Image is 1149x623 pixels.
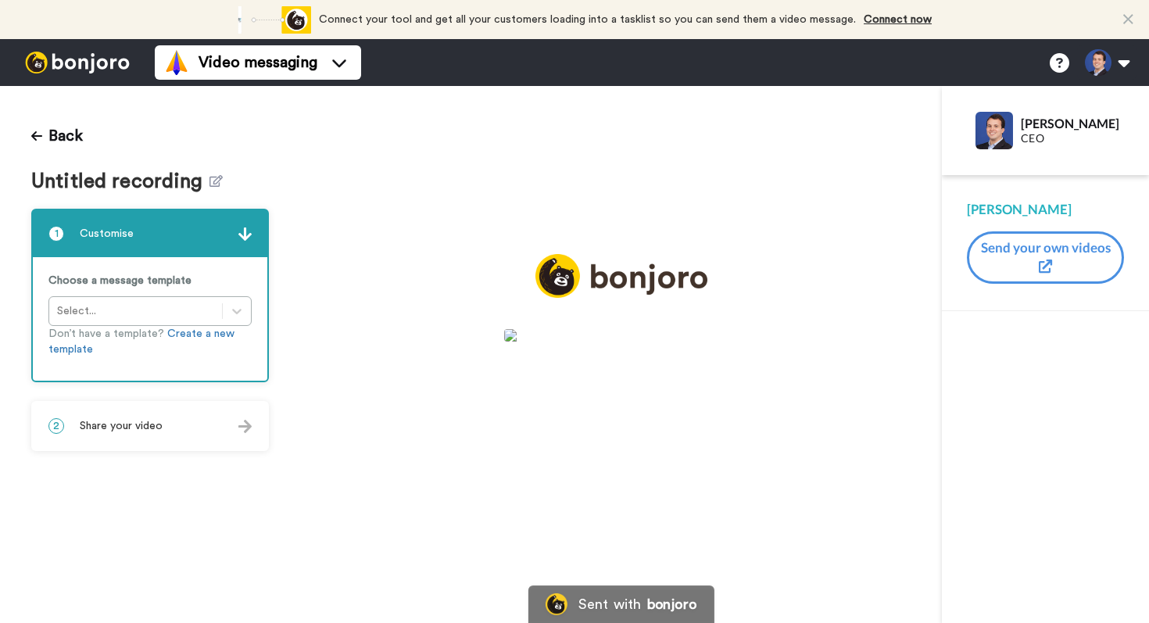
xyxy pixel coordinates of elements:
[199,52,317,73] span: Video messaging
[967,231,1124,284] button: Send your own videos
[535,254,707,299] img: logo_full.png
[19,52,136,73] img: bj-logo-header-white.svg
[238,227,252,241] img: arrow.svg
[238,420,252,433] img: arrow.svg
[164,50,189,75] img: vm-color.svg
[528,585,714,623] a: Bonjoro LogoSent withbonjoro
[48,326,252,357] p: Don’t have a template?
[48,226,64,242] span: 1
[967,200,1124,219] div: [PERSON_NAME]
[864,14,932,25] a: Connect now
[975,112,1013,149] img: Profile Image
[546,593,567,615] img: Bonjoro Logo
[1021,132,1123,145] div: CEO
[319,14,856,25] span: Connect your tool and get all your customers loading into a tasklist so you can send them a video...
[31,170,209,193] span: Untitled recording
[647,597,697,611] div: bonjoro
[48,273,252,288] p: Choose a message template
[80,418,163,434] span: Share your video
[225,6,311,34] div: animation
[504,329,739,342] img: d24d76b0-935a-4e80-8d17-c06615c4e02c.jpg
[31,117,83,155] button: Back
[578,597,641,611] div: Sent with
[80,226,134,242] span: Customise
[1021,116,1123,131] div: [PERSON_NAME]
[48,418,64,434] span: 2
[48,328,234,355] a: Create a new template
[31,401,269,451] div: 2Share your video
